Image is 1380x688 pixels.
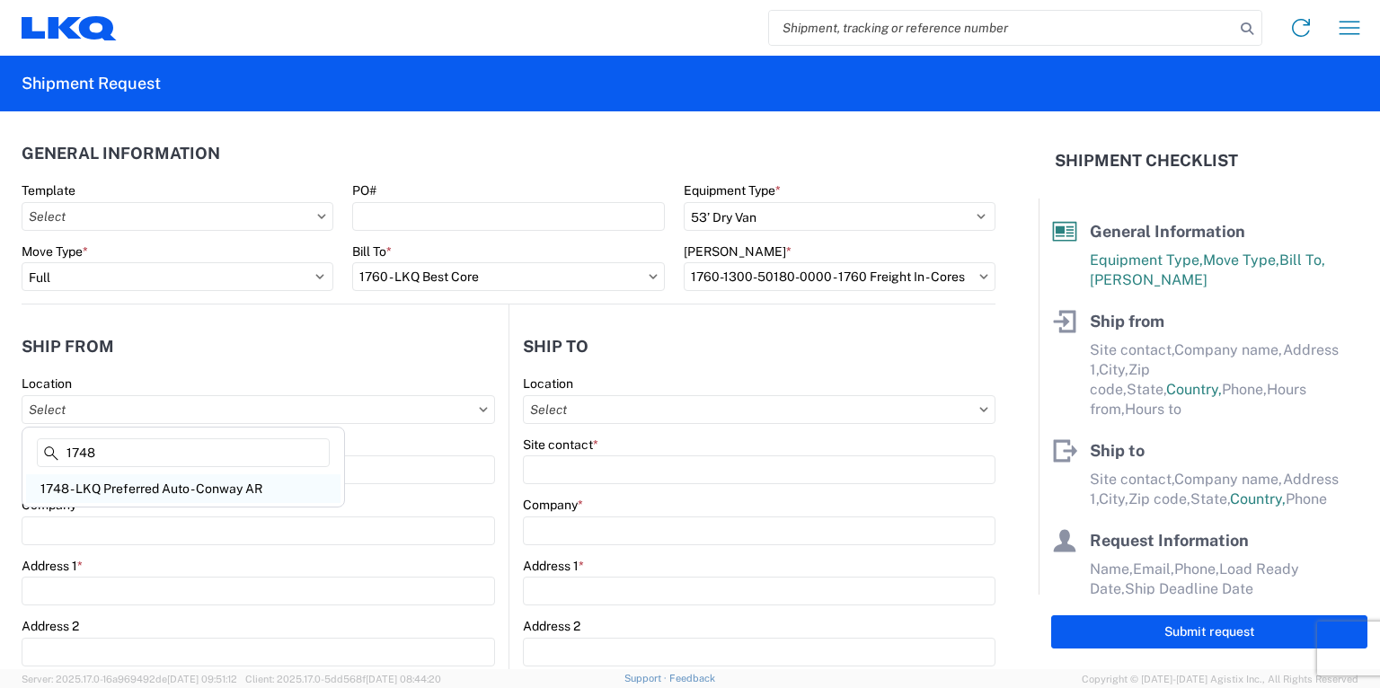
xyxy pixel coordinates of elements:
[1125,401,1181,418] span: Hours to
[1090,251,1203,269] span: Equipment Type,
[523,618,580,634] label: Address 2
[1055,150,1238,172] h2: Shipment Checklist
[1203,251,1279,269] span: Move Type,
[523,497,583,513] label: Company
[1099,490,1128,507] span: City,
[684,262,995,291] input: Select
[22,674,237,684] span: Server: 2025.17.0-16a969492de
[26,474,341,503] div: 1748 - LKQ Preferred Auto - Conway AR
[352,182,376,198] label: PO#
[1174,341,1283,358] span: Company name,
[1090,312,1164,331] span: Ship from
[245,674,441,684] span: Client: 2025.17.0-5dd568f
[1090,222,1245,241] span: General Information
[669,673,715,684] a: Feedback
[1222,381,1267,398] span: Phone,
[1128,490,1190,507] span: Zip code,
[22,395,495,424] input: Select
[1051,615,1367,648] button: Submit request
[22,243,88,260] label: Move Type
[523,437,598,453] label: Site contact
[1099,361,1128,378] span: City,
[1090,341,1174,358] span: Site contact,
[1166,381,1222,398] span: Country,
[1174,471,1283,488] span: Company name,
[769,11,1234,45] input: Shipment, tracking or reference number
[22,618,79,634] label: Address 2
[1286,490,1327,507] span: Phone
[352,262,664,291] input: Select
[22,202,333,231] input: Select
[1090,471,1174,488] span: Site contact,
[684,182,781,198] label: Equipment Type
[1127,381,1166,398] span: State,
[1125,580,1253,597] span: Ship Deadline Date
[523,395,995,424] input: Select
[1174,560,1219,578] span: Phone,
[523,338,588,356] h2: Ship to
[1090,531,1249,550] span: Request Information
[22,375,72,392] label: Location
[1190,490,1230,507] span: State,
[1279,251,1325,269] span: Bill To,
[1090,271,1207,288] span: [PERSON_NAME]
[1082,671,1358,687] span: Copyright © [DATE]-[DATE] Agistix Inc., All Rights Reserved
[366,674,441,684] span: [DATE] 08:44:20
[523,558,584,574] label: Address 1
[352,243,392,260] label: Bill To
[1133,560,1174,578] span: Email,
[1090,441,1145,460] span: Ship to
[22,182,75,198] label: Template
[523,375,573,392] label: Location
[22,73,161,94] h2: Shipment Request
[22,558,83,574] label: Address 1
[22,145,220,163] h2: General Information
[22,338,114,356] h2: Ship from
[167,674,237,684] span: [DATE] 09:51:12
[1230,490,1286,507] span: Country,
[684,243,792,260] label: [PERSON_NAME]
[624,673,669,684] a: Support
[1090,560,1133,578] span: Name,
